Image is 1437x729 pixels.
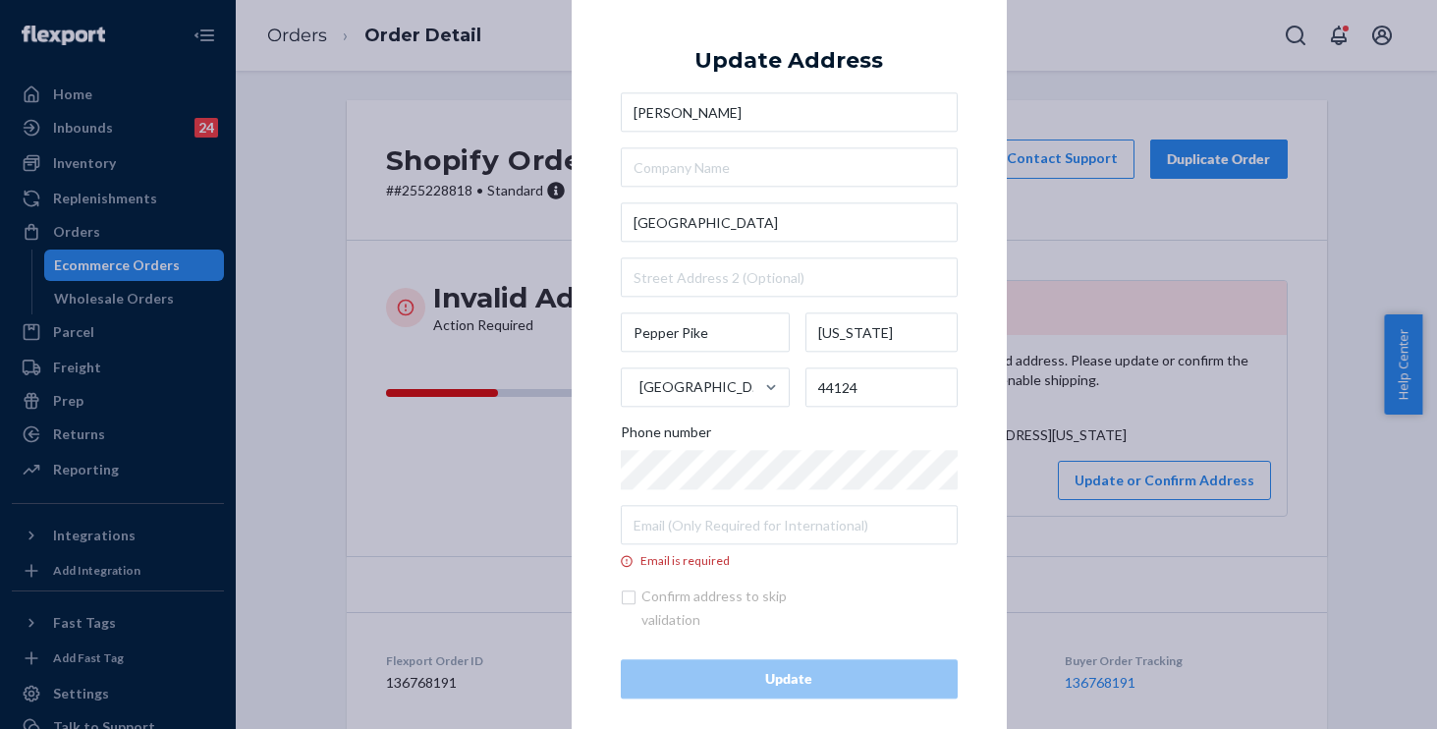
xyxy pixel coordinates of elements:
[805,368,958,408] input: ZIP Code
[621,423,711,451] span: Phone number
[637,368,639,408] input: [GEOGRAPHIC_DATA]
[694,49,883,73] div: Update Address
[621,203,958,243] input: Street Address
[637,670,941,690] div: Update
[621,506,958,545] input: Email is required
[805,313,958,353] input: State
[621,148,958,188] input: Company Name
[621,258,958,298] input: Street Address 2 (Optional)
[621,313,791,353] input: City
[621,553,958,570] div: Email is required
[621,660,958,700] button: Update
[639,378,764,398] div: [GEOGRAPHIC_DATA]
[621,93,958,133] input: First & Last Name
